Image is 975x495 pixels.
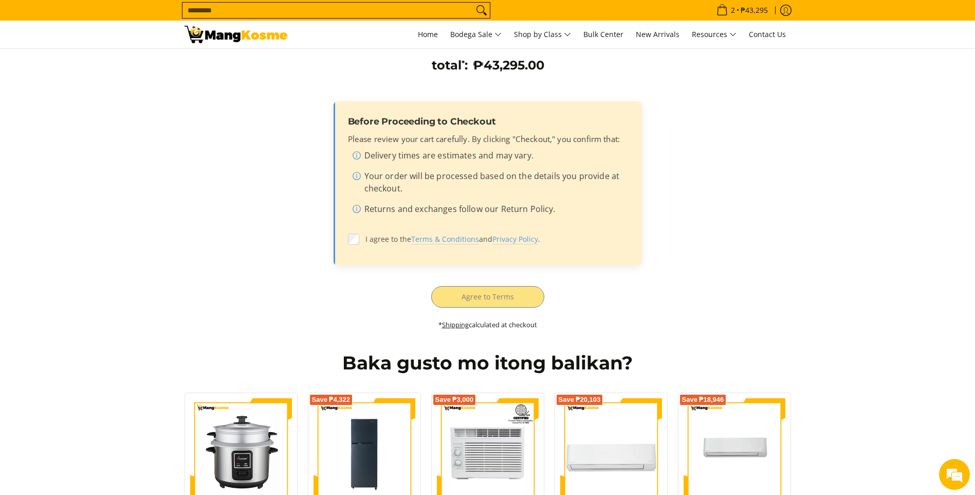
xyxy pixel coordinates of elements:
img: Your Shopping Cart | Mang Kosme [185,26,287,43]
span: Shop by Class [514,28,571,41]
span: 2 [729,7,737,14]
span: Save ₱3,000 [435,397,474,403]
div: Please review your cart carefully. By clicking "Checkout," you confirm that: [348,133,628,219]
span: Save ₱18,946 [682,397,724,403]
span: New Arrivals [636,29,679,39]
input: I agree to theTerms & Conditions (opens in new tab)andPrivacy Policy (opens in new tab). [348,234,359,245]
h3: total : [432,58,468,73]
a: Contact Us [744,21,791,48]
span: Save ₱20,103 [559,397,601,403]
span: Contact Us [749,29,786,39]
span: ₱43,295.00 [473,58,544,73]
a: Resources [687,21,742,48]
a: New Arrivals [631,21,685,48]
a: Bodega Sale [445,21,507,48]
a: Shop by Class [509,21,576,48]
a: Shipping [442,320,469,329]
span: I agree to the and . [365,234,628,244]
div: Order confirmation and disclaimers [334,101,642,266]
a: Home [413,21,443,48]
span: Bulk Center [583,29,623,39]
span: Save ₱4,322 [312,397,351,403]
span: • [713,5,771,16]
span: Home [418,29,438,39]
h3: Before Proceeding to Checkout [348,116,628,127]
li: Returns and exchanges follow our Return Policy. [352,203,628,219]
span: ₱43,295 [739,7,769,14]
li: Your order will be processed based on the details you provide at checkout. [352,170,628,199]
span: Bodega Sale [450,28,502,41]
h2: Baka gusto mo itong balikan? [185,351,791,375]
button: Search [473,3,490,18]
small: * calculated at checkout [438,320,537,329]
a: Privacy Policy (opens in new tab) [492,234,538,244]
span: Resources [692,28,737,41]
a: Bulk Center [578,21,629,48]
a: Terms & Conditions (opens in new tab) [411,234,479,244]
li: Delivery times are estimates and may vary. [352,149,628,166]
nav: Main Menu [298,21,791,48]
